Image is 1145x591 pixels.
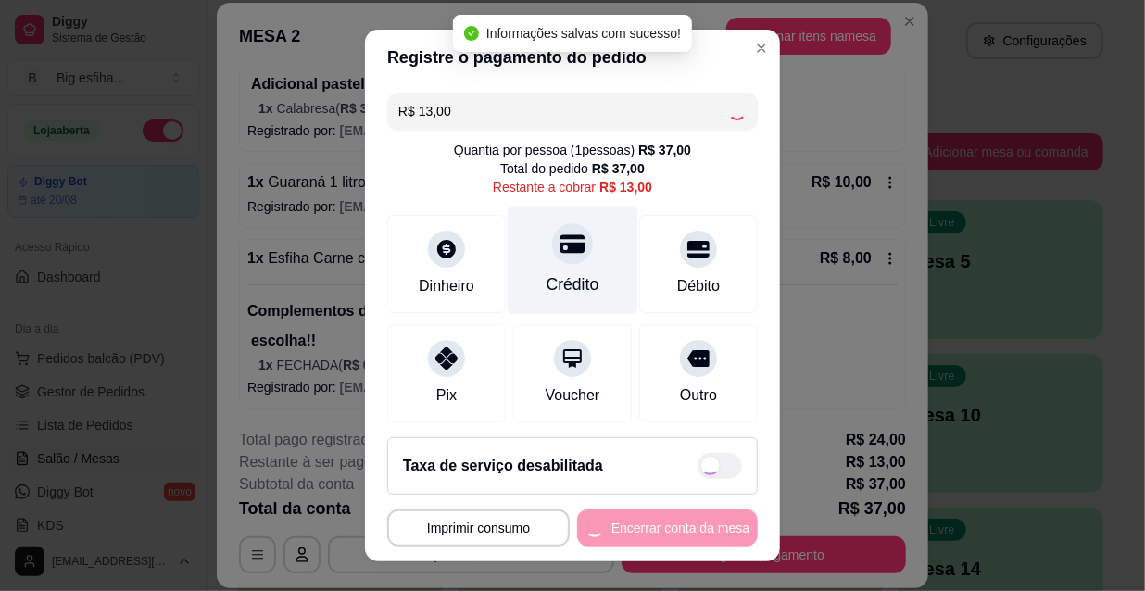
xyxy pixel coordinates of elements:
div: Crédito [547,272,599,296]
div: Dinheiro [419,275,474,297]
header: Registre o pagamento do pedido [365,30,780,85]
div: Loading [728,102,747,120]
span: check-circle [464,26,479,41]
div: Pix [436,384,457,407]
div: Quantia por pessoa ( 1 pessoas) [454,141,691,159]
div: Total do pedido [500,159,645,178]
button: Close [747,33,776,63]
div: Débito [677,275,720,297]
button: Imprimir consumo [387,509,570,547]
div: Voucher [546,384,600,407]
div: R$ 37,00 [592,159,645,178]
input: Ex.: hambúrguer de cordeiro [398,93,728,130]
h2: Taxa de serviço desabilitada [403,455,603,477]
div: R$ 37,00 [638,141,691,159]
span: Informações salvas com sucesso! [486,26,681,41]
div: Restante a cobrar [493,178,652,196]
div: Outro [680,384,717,407]
div: R$ 13,00 [599,178,652,196]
